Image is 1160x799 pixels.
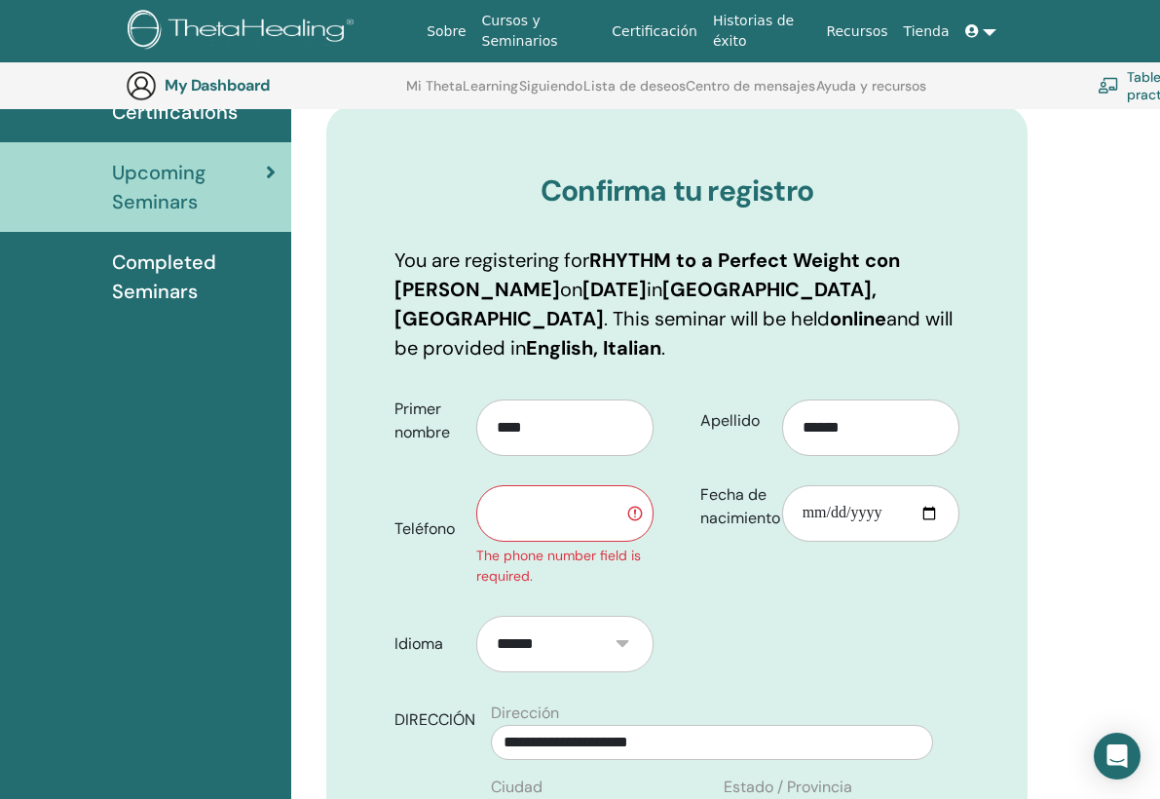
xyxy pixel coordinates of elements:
[604,14,705,50] a: Certificación
[112,97,238,127] span: Certifications
[519,78,582,109] a: Siguiendo
[394,173,959,209] h3: Confirma tu registro
[818,14,895,50] a: Recursos
[526,335,661,361] b: English, Italian
[476,546,654,587] div: The phone number field is required.
[724,776,852,799] label: Estado / Provincia
[1098,77,1119,94] img: chalkboard-teacher.svg
[705,3,818,59] a: Historias de éxito
[165,76,359,95] h3: My Dashboard
[380,702,479,739] label: DIRECCIÓN
[830,306,886,331] b: online
[474,3,605,59] a: Cursos y Seminarios
[406,78,518,109] a: Mi ThetaLearning
[112,158,266,216] span: Upcoming Seminars
[816,78,926,109] a: Ayuda y recursos
[896,14,957,50] a: Tienda
[582,277,647,302] b: [DATE]
[491,776,543,799] label: Ciudad
[491,702,559,725] label: Dirección
[126,70,157,101] img: generic-user-icon.jpg
[1094,733,1141,780] div: Open Intercom Messenger
[394,277,877,331] b: [GEOGRAPHIC_DATA], [GEOGRAPHIC_DATA]
[380,391,476,451] label: Primer nombre
[394,247,900,302] b: RHYTHM to a Perfect Weight con [PERSON_NAME]
[380,511,476,548] label: Teléfono
[583,78,686,109] a: Lista de deseos
[419,14,473,50] a: Sobre
[112,247,276,306] span: Completed Seminars
[686,78,815,109] a: Centro de mensajes
[128,10,360,54] img: logo.png
[380,626,476,663] label: Idioma
[686,476,782,537] label: Fecha de nacimiento
[686,402,782,439] label: Apellido
[394,246,959,362] p: You are registering for on in . This seminar will be held and will be provided in .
